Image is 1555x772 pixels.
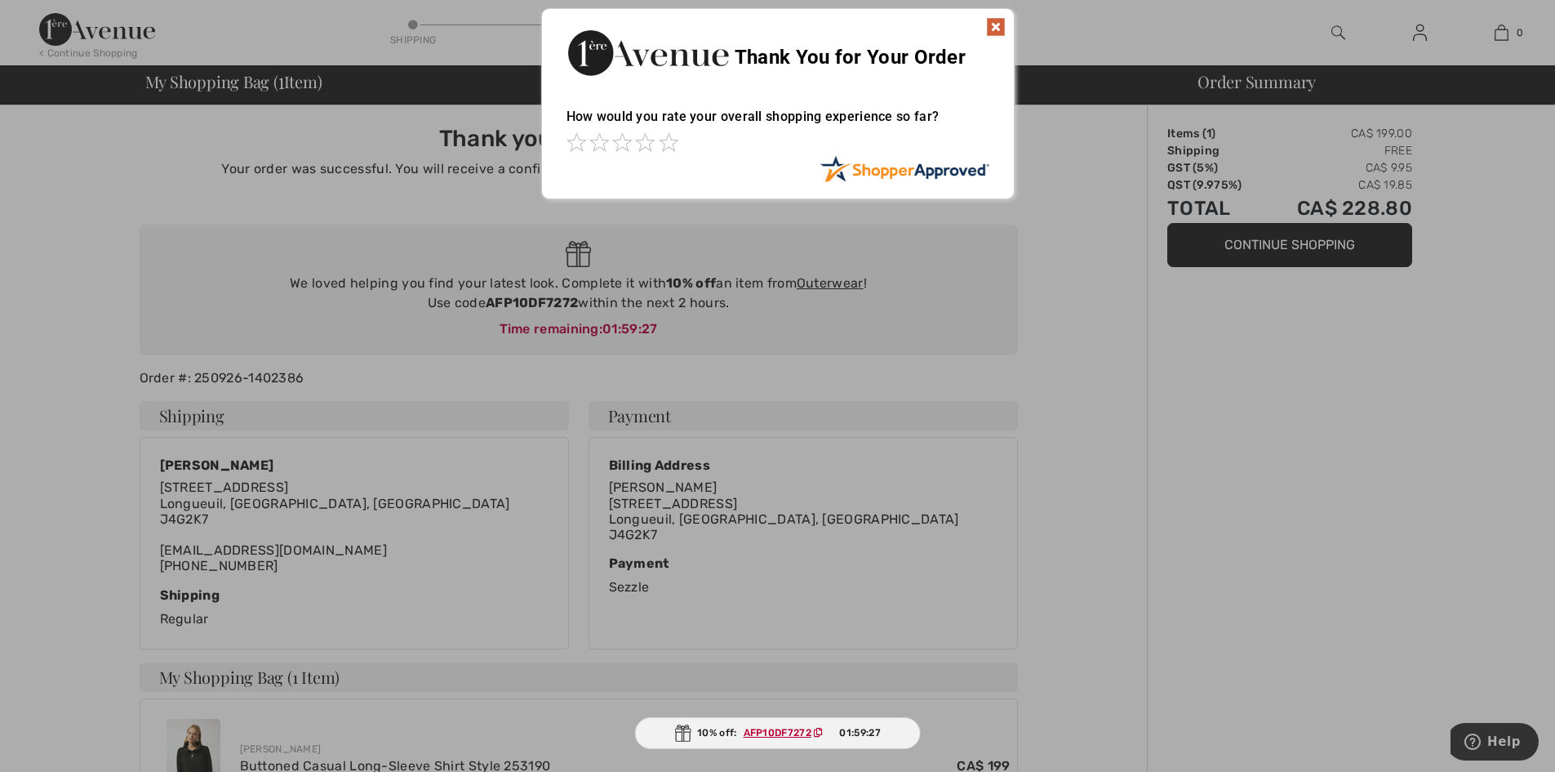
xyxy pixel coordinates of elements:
[566,25,730,80] img: Thank You for Your Order
[674,725,691,742] img: Gift.svg
[37,11,70,26] span: Help
[566,92,989,155] div: How would you rate your overall shopping experience so far?
[986,17,1006,37] img: x
[634,717,921,749] div: 10% off:
[839,725,880,740] span: 01:59:27
[735,46,966,69] span: Thank You for Your Order
[744,727,811,739] ins: AFP10DF7272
